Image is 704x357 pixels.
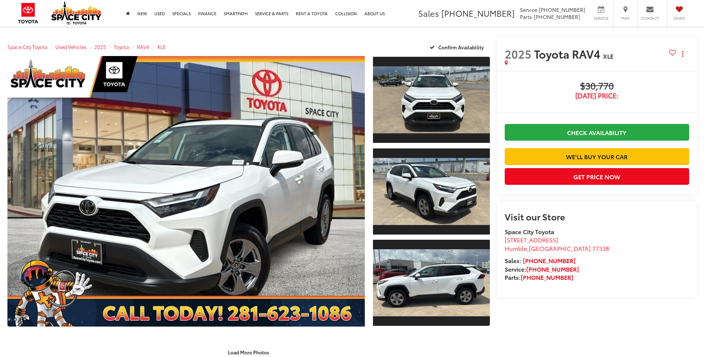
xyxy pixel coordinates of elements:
span: XLE [603,52,613,60]
a: XLE [157,43,166,50]
strong: Parts: [505,273,573,281]
img: 2025 Toyota RAV4 XLE [372,249,491,317]
span: dropdown dots [682,51,683,57]
span: [STREET_ADDRESS] [505,235,558,244]
a: Expand Photo 0 [7,56,365,327]
span: , [505,244,609,252]
a: RAV4 [137,43,149,50]
span: Service [520,6,537,13]
a: Check Availability [505,124,689,141]
span: [PHONE_NUMBER] [441,7,515,19]
span: Sales: [505,256,521,265]
button: Get Price Now [505,168,689,185]
a: Expand Photo 3 [373,239,489,327]
a: [PHONE_NUMBER] [523,256,576,265]
button: Actions [676,47,689,60]
span: Parts [520,13,532,20]
span: $30,770 [505,81,689,92]
a: [PHONE_NUMBER] [526,265,579,273]
a: Toyota [114,43,129,50]
a: [PHONE_NUMBER] [521,273,573,281]
a: Expand Photo 2 [373,148,489,235]
a: We'll Buy Your Car [505,148,689,165]
a: [STREET_ADDRESS] Humble,[GEOGRAPHIC_DATA] 77338 [505,235,609,252]
strong: Space City Toyota [505,227,554,236]
h2: Visit our Store [505,212,689,221]
img: 2025 Toyota RAV4 XLE [372,66,491,134]
a: Used Vehicles [55,43,86,50]
span: Service [593,16,609,21]
img: Space City Toyota [51,1,101,24]
span: [PHONE_NUMBER] [534,13,580,20]
span: Saved [671,16,687,21]
a: Expand Photo 1 [373,56,489,144]
span: Map [617,16,633,21]
span: Toyota RAV4 [534,46,603,62]
a: 2025 [94,43,106,50]
button: Confirm Availability [426,40,490,53]
span: Confirm Availability [438,44,484,50]
span: [PHONE_NUMBER] [539,6,585,13]
span: [DATE] Price: [505,92,689,99]
strong: Service: [505,265,579,273]
span: Sales [418,7,439,19]
img: 2025 Toyota RAV4 XLE [372,158,491,225]
span: 2025 [505,46,531,62]
span: Contact [641,16,659,21]
img: 2025 Toyota RAV4 XLE [4,55,369,328]
span: 77338 [592,244,609,252]
a: Space City Toyota [7,43,48,50]
span: [GEOGRAPHIC_DATA] [529,244,591,252]
span: Humble [505,244,527,252]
